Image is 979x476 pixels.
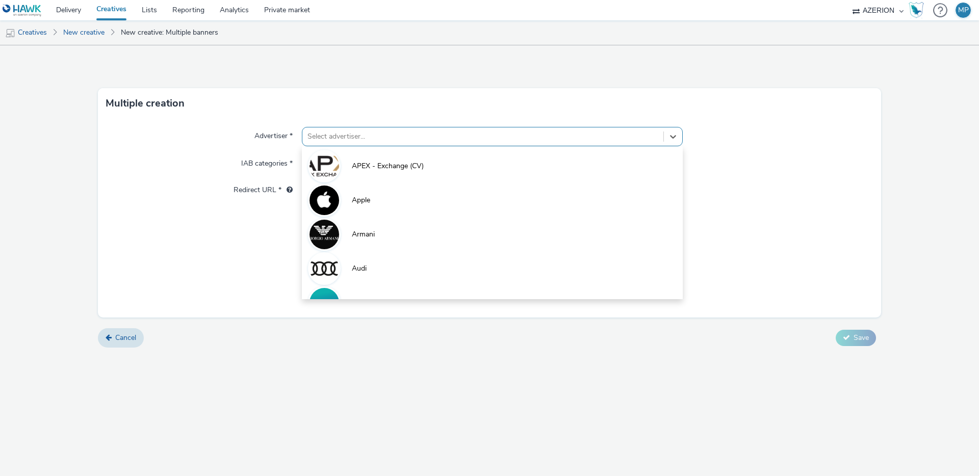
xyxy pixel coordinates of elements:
label: IAB categories * [237,154,297,169]
img: Armani [310,220,339,249]
a: New creative [58,20,110,45]
img: Azerion - DEMO [310,288,339,318]
span: Audi [352,263,367,274]
div: MP [958,3,969,18]
img: mobile [5,28,15,38]
label: Advertiser * [250,127,297,141]
a: New creative: Multiple banners [116,20,223,45]
img: Audi [310,254,339,283]
img: Apple [310,186,339,215]
span: Cancel [115,333,136,342]
div: URL will be used as a validation URL with some SSPs and it will be the redirection URL of your cr... [281,185,293,195]
label: Redirect URL * [229,181,297,195]
span: Azerion - DEMO [352,298,404,308]
img: APEX - Exchange (CV) [310,151,339,181]
span: Armani [352,229,375,240]
button: Save [836,330,876,346]
span: Save [854,333,869,342]
img: Hawk Academy [909,2,924,18]
span: Apple [352,195,370,205]
span: APEX - Exchange (CV) [352,161,424,171]
a: Cancel [98,328,144,348]
img: undefined Logo [3,4,42,17]
h3: Multiple creation [106,96,185,111]
a: Hawk Academy [909,2,928,18]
